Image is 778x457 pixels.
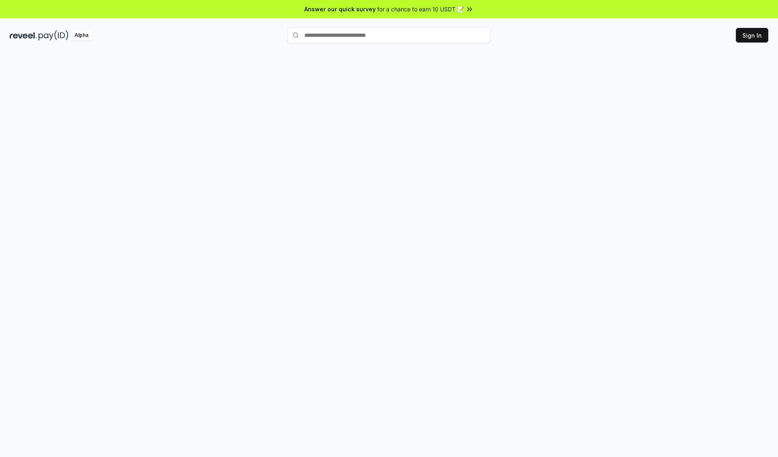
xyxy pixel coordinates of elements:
span: Answer our quick survey [304,5,376,13]
img: reveel_dark [10,30,37,40]
div: Alpha [70,30,93,40]
img: pay_id [38,30,68,40]
span: for a chance to earn 10 USDT 📝 [377,5,464,13]
button: Sign In [736,28,768,43]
